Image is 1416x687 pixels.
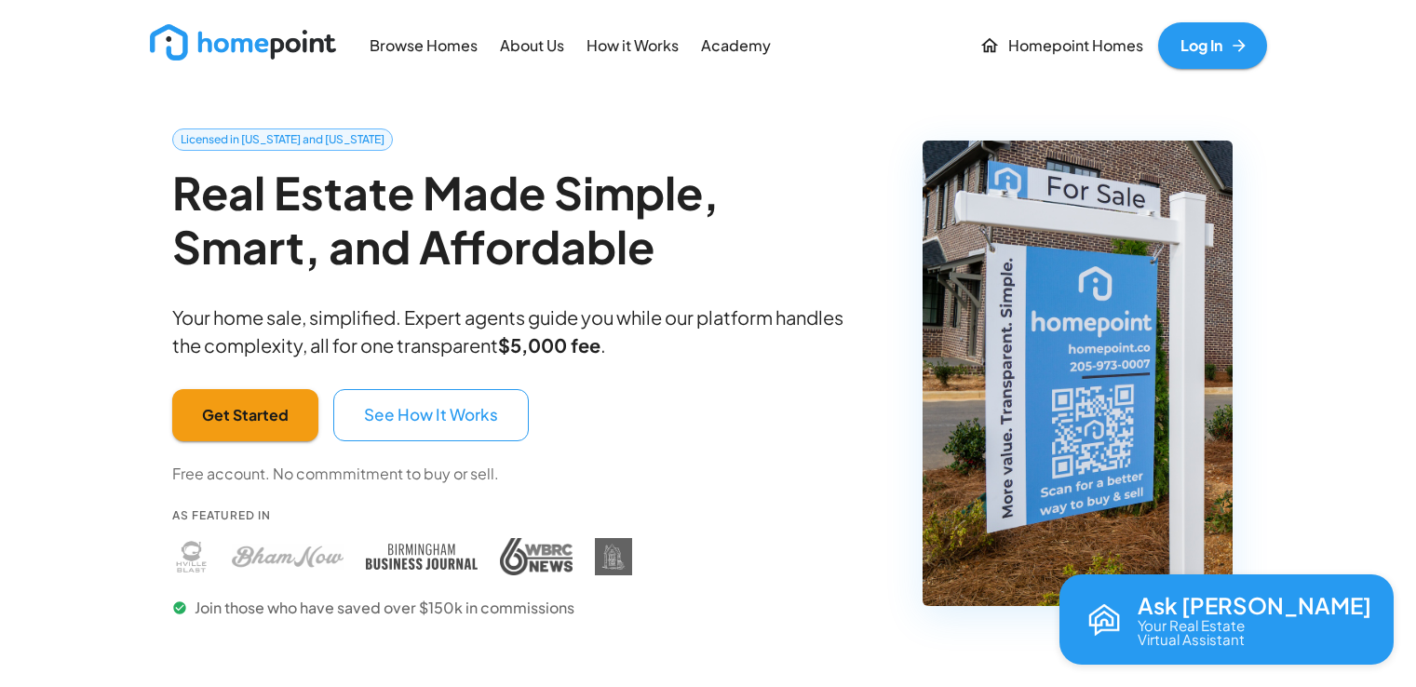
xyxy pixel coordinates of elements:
h2: Real Estate Made Simple, Smart, and Affordable [172,166,875,273]
a: Homepoint Homes [972,22,1151,69]
a: Log In [1158,22,1267,69]
a: Academy [694,24,778,66]
p: Your home sale, simplified. Expert agents guide you while our platform handles the complexity, al... [172,303,875,359]
img: Bham Now press coverage - Homepoint featured in Bham Now [232,538,344,575]
img: new_logo_light.png [150,24,336,61]
p: As Featured In [172,507,632,523]
img: DIY Homebuyers Academy press coverage - Homepoint featured in DIY Homebuyers Academy [595,538,632,575]
a: Browse Homes [362,24,485,66]
p: Your Real Estate Virtual Assistant [1138,618,1245,646]
p: Browse Homes [370,35,478,57]
button: See How It Works [333,389,529,441]
img: Reva [1082,598,1126,642]
p: Free account. No commmitment to buy or sell. [172,464,499,485]
a: About Us [492,24,572,66]
button: Get Started [172,389,318,441]
img: Birmingham Business Journal press coverage - Homepoint featured in Birmingham Business Journal [366,538,478,575]
p: How it Works [587,35,679,57]
span: Licensed in [US_STATE] and [US_STATE] [173,131,392,148]
img: WBRC press coverage - Homepoint featured in WBRC [500,538,573,575]
a: How it Works [579,24,686,66]
img: Homepoint real estate for sale sign - Licensed brokerage in Alabama and Tennessee [923,141,1233,606]
p: Ask [PERSON_NAME] [1138,593,1371,617]
p: Homepoint Homes [1008,35,1143,57]
b: $5,000 fee [498,333,600,357]
p: Join those who have saved over $150k in commissions [172,598,632,619]
button: Open chat with Reva [1059,574,1394,665]
p: About Us [500,35,564,57]
img: Huntsville Blast press coverage - Homepoint featured in Huntsville Blast [172,538,209,575]
p: Academy [701,35,771,57]
a: Licensed in [US_STATE] and [US_STATE] [172,128,393,151]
